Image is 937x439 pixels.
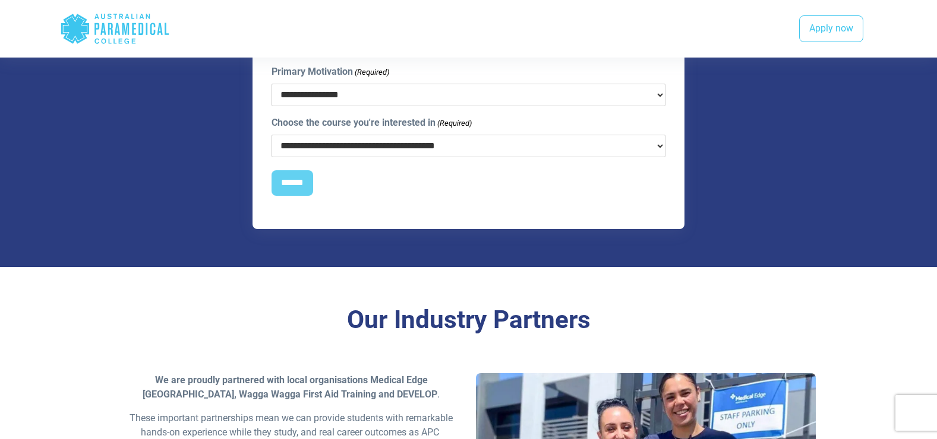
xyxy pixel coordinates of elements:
[121,305,816,335] h3: Our Industry Partners
[354,66,389,78] span: (Required)
[436,117,472,129] span: (Required)
[60,9,170,48] div: Australian Paramedical College
[121,373,462,402] p: .
[397,389,437,400] b: DEVELOP
[272,65,389,79] label: Primary Motivation
[143,374,428,400] strong: We are proudly partnered with local organisations Medical Edge [GEOGRAPHIC_DATA], Wagga Wagga Fir...
[799,15,863,43] a: Apply now
[272,116,472,130] label: Choose the course you're interested in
